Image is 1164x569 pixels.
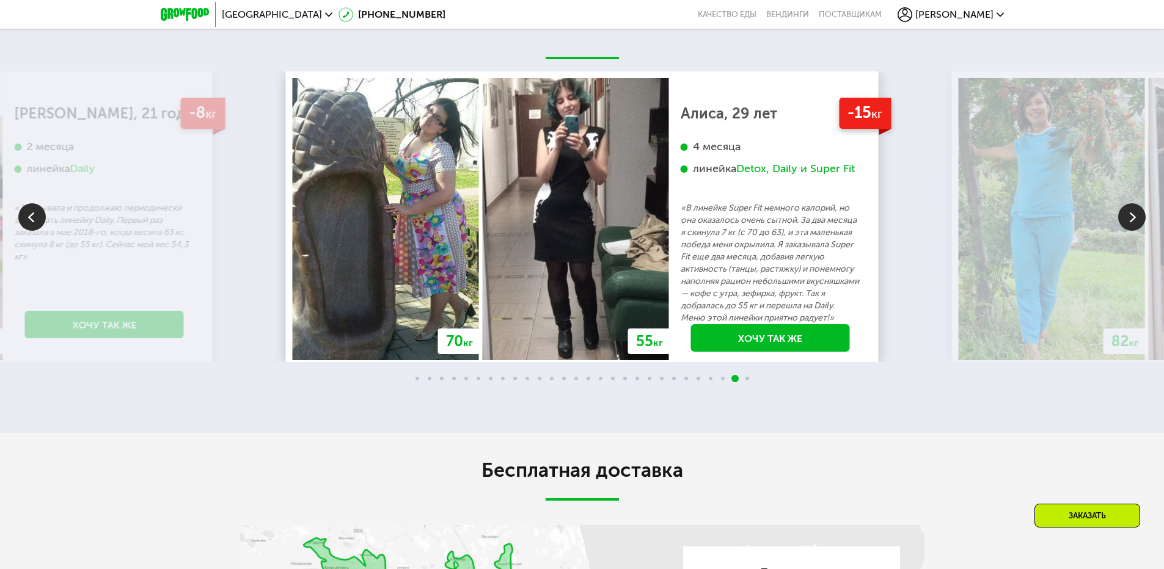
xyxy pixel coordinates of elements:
div: линейка [681,162,860,176]
div: Daily [70,162,95,176]
img: Slide right [1118,203,1146,231]
a: Хочу так же [25,311,184,338]
img: Slide left [18,203,46,231]
span: кг [653,337,663,349]
div: 4 месяца [681,140,860,154]
p: «Заказывала и продолжаю периодически заказывать линейку Daily. Первый раз заказала в мае 2018-го,... [15,202,194,263]
div: -8 [180,98,225,129]
div: линейка [15,162,194,176]
div: 2 месяца [15,140,194,154]
div: Detox, Daily и Super Fit [736,162,855,176]
div: Заказать [1034,504,1140,527]
span: [GEOGRAPHIC_DATA] [222,10,322,20]
div: -15 [839,98,891,129]
span: кг [1129,337,1139,349]
div: 82 [1104,328,1147,354]
a: Хочу так же [691,324,850,352]
span: [PERSON_NAME] [915,10,994,20]
span: кг [871,107,882,121]
div: 55 [628,328,671,354]
div: [PERSON_NAME], 21 год [15,107,194,120]
span: кг [463,337,473,349]
a: [PHONE_NUMBER] [339,7,445,22]
span: кг [205,107,216,121]
h2: Бесплатная доставка [240,458,924,482]
div: поставщикам [819,10,882,20]
div: Алиса, 29 лет [681,107,860,120]
div: 70 [438,328,481,354]
p: «В линейке Super Fit немного калорий, но она оказалось очень сытной. За два месяца я скинула 7 кг... [681,202,860,324]
a: Вендинги [766,10,809,20]
a: Качество еды [698,10,756,20]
